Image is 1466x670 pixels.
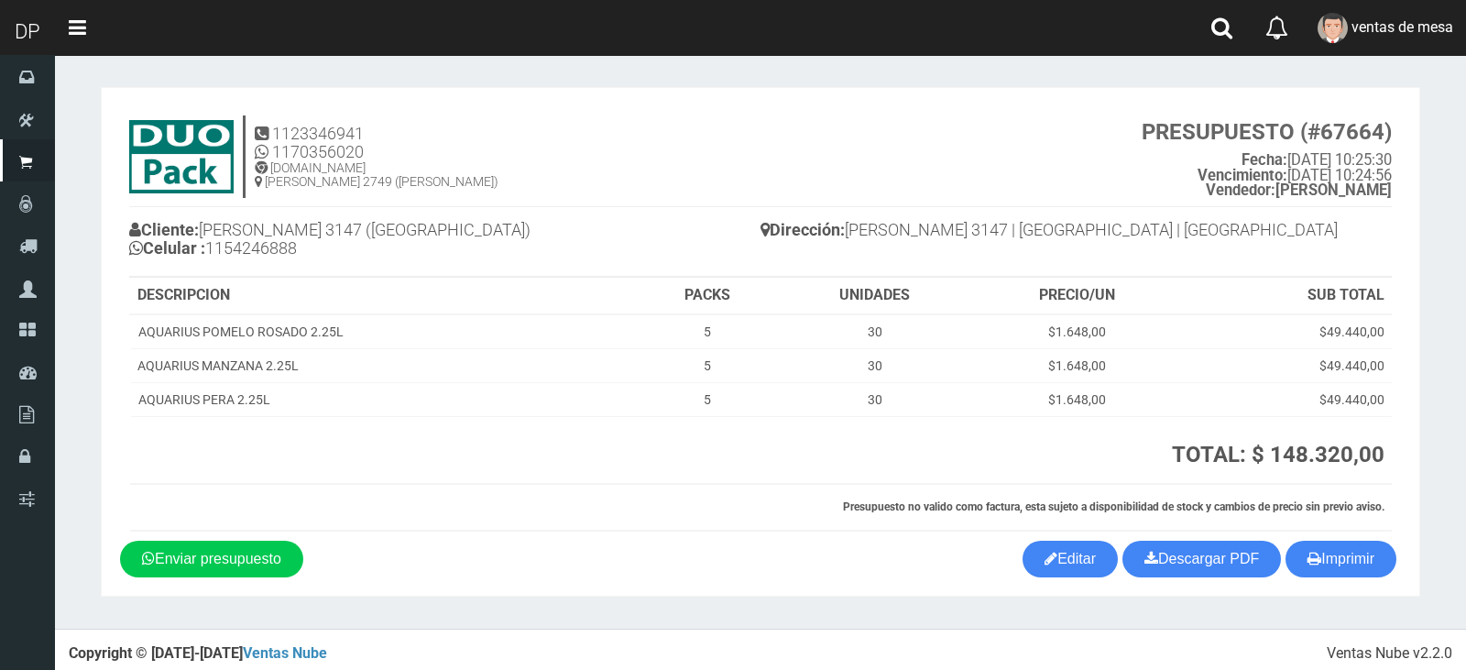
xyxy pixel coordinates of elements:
[972,382,1181,416] td: $1.648,00
[243,644,327,662] a: Ventas Nube
[1172,442,1384,467] strong: TOTAL: $ 148.320,00
[1181,278,1392,314] th: SUB TOTAL
[760,216,1392,248] h4: [PERSON_NAME] 3147 | [GEOGRAPHIC_DATA] | [GEOGRAPHIC_DATA]
[1206,181,1275,199] strong: Vendedor:
[638,382,777,416] td: 5
[1181,348,1392,382] td: $49.440,00
[638,278,777,314] th: PACKS
[129,220,199,239] b: Cliente:
[1351,18,1453,36] span: ventas de mesa
[972,348,1181,382] td: $1.648,00
[130,314,638,349] td: AQUARIUS POMELO ROSADO 2.25L
[1142,120,1392,199] small: [DATE] 10:25:30 [DATE] 10:24:56
[1198,167,1287,184] strong: Vencimiento:
[1206,181,1392,199] b: [PERSON_NAME]
[777,314,973,349] td: 30
[130,382,638,416] td: AQUARIUS PERA 2.25L
[255,161,498,190] h5: [DOMAIN_NAME] [PERSON_NAME] 2749 ([PERSON_NAME])
[129,120,234,193] img: 9k=
[1142,119,1392,145] strong: PRESUPUESTO (#67664)
[972,278,1181,314] th: PRECIO/UN
[777,382,973,416] td: 30
[129,216,760,267] h4: [PERSON_NAME] 3147 ([GEOGRAPHIC_DATA]) 1154246888
[155,551,281,566] span: Enviar presupuesto
[1285,541,1396,577] button: Imprimir
[777,278,973,314] th: UNIDADES
[130,278,638,314] th: DESCRIPCION
[638,314,777,349] td: 5
[1327,643,1452,665] div: Ventas Nube v2.2.0
[843,500,1384,513] strong: Presupuesto no valido como factura, esta sujeto a disponibilidad de stock y cambios de precio sin...
[1181,382,1392,416] td: $49.440,00
[638,348,777,382] td: 5
[760,220,845,239] b: Dirección:
[1122,541,1281,577] a: Descargar PDF
[972,314,1181,349] td: $1.648,00
[130,348,638,382] td: AQUARIUS MANZANA 2.25L
[777,348,973,382] td: 30
[1181,314,1392,349] td: $49.440,00
[129,238,205,258] b: Celular :
[1318,13,1348,43] img: User Image
[1242,151,1287,169] strong: Fecha:
[1023,541,1118,577] a: Editar
[120,541,303,577] a: Enviar presupuesto
[255,125,498,161] h4: 1123346941 1170356020
[69,644,327,662] strong: Copyright © [DATE]-[DATE]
